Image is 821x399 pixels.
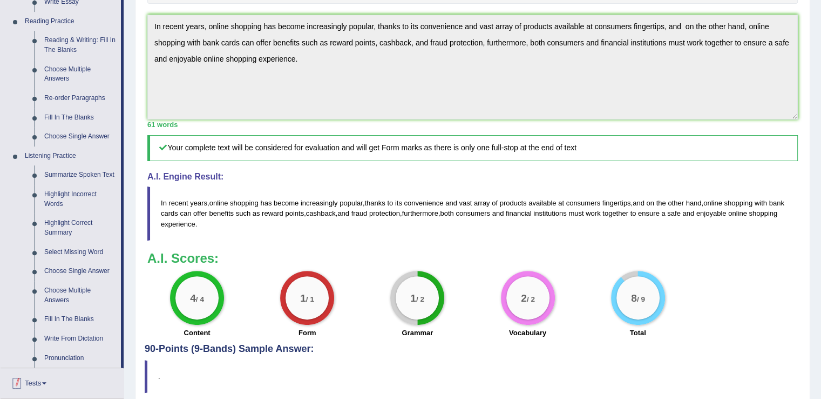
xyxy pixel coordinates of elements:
span: bank [769,199,784,207]
span: fraud [351,209,368,217]
a: Re-order Paragraphs [39,89,121,108]
big: 4 [190,292,196,304]
label: Form [298,328,316,338]
a: Tests [1,368,124,395]
span: shopping [749,209,777,217]
span: and [682,209,694,217]
span: financial [506,209,532,217]
h4: A.I. Engine Result: [147,172,798,182]
span: safe [667,209,681,217]
label: Grammar [402,328,433,338]
span: work [586,209,600,217]
small: / 2 [526,295,534,303]
span: recent [168,199,188,207]
span: has [260,199,272,207]
a: Write From Dictation [39,329,121,349]
span: and [633,199,644,207]
span: ensure [638,209,660,217]
span: available [528,199,556,207]
span: thanks [364,199,385,207]
a: Choose Single Answer [39,127,121,147]
span: the [656,199,666,207]
div: 61 words [147,119,798,130]
span: enjoyable [696,209,727,217]
label: Total [630,328,646,338]
span: must [568,209,583,217]
span: fingertips [602,199,631,207]
span: array [474,199,490,207]
span: convenience [404,199,443,207]
a: Highlight Incorrect Words [39,185,121,214]
a: Listening Practice [20,147,121,166]
a: Pronunciation [39,349,121,368]
small: / 9 [636,295,644,303]
a: Choose Multiple Answers [39,60,121,89]
span: online [728,209,747,217]
span: its [395,199,402,207]
a: Summarize Spoken Text [39,165,121,185]
a: Select Missing Word [39,243,121,262]
span: can [180,209,191,217]
span: of [492,199,498,207]
span: furthermore [402,209,438,217]
span: other [668,199,684,207]
h5: Your complete text will be considered for evaluation and will get Form marks as there is only one... [147,135,798,161]
span: as [253,209,260,217]
span: together [602,209,628,217]
a: Choose Multiple Answers [39,281,121,310]
big: 1 [410,292,416,304]
small: / 1 [306,295,314,303]
b: A.I. Scores: [147,251,219,265]
label: Vocabulary [509,328,546,338]
span: vast [459,199,472,207]
span: In [161,199,167,207]
span: online [209,199,228,207]
a: Reading Practice [20,12,121,31]
span: Possible typo: you repeated a whitespace (did you mean: ) [644,199,647,207]
blockquote: . [145,360,800,393]
span: products [500,199,527,207]
a: Highlight Correct Summary [39,214,121,242]
span: increasingly [301,199,338,207]
span: such [236,209,250,217]
span: years [190,199,207,207]
span: shopping [230,199,259,207]
a: Fill In The Blanks [39,108,121,128]
span: online [703,199,722,207]
span: to [630,209,636,217]
big: 1 [300,292,306,304]
a: Choose Single Answer [39,262,121,281]
label: Content [184,328,211,338]
span: reward [262,209,283,217]
a: Fill In The Blanks [39,310,121,329]
span: institutions [533,209,566,217]
span: benefits [209,209,234,217]
small: / 4 [196,295,204,303]
big: 2 [521,292,527,304]
span: protection [369,209,400,217]
blockquote: , , , , , , , , . [147,187,798,240]
span: consumers [456,209,490,217]
span: consumers [566,199,601,207]
span: cashback [306,209,336,217]
span: to [387,199,393,207]
big: 8 [631,292,637,304]
span: points [285,209,304,217]
span: and [492,209,504,217]
span: hand [686,199,701,207]
span: shopping [724,199,752,207]
span: at [558,199,564,207]
span: become [274,199,298,207]
small: / 2 [416,295,424,303]
span: offer [193,209,207,217]
span: and [337,209,349,217]
span: cards [161,209,178,217]
span: and [445,199,457,207]
span: popular [340,199,363,207]
span: with [755,199,767,207]
span: both [440,209,453,217]
span: experience [161,220,195,228]
span: a [661,209,665,217]
a: Reading & Writing: Fill In The Blanks [39,31,121,59]
span: on [646,199,654,207]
